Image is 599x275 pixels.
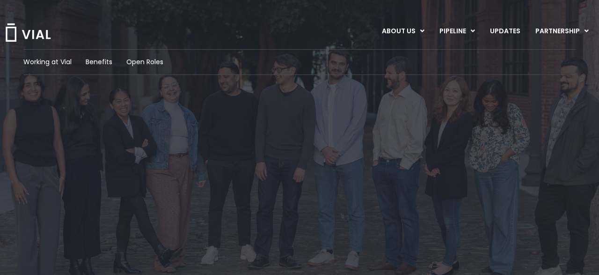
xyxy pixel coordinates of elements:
a: PARTNERSHIPMenu Toggle [528,23,596,39]
img: Vial Logo [5,23,51,42]
a: Benefits [86,57,112,67]
a: ABOUT USMenu Toggle [374,23,431,39]
a: Open Roles [126,57,163,67]
a: UPDATES [482,23,527,39]
a: Working at Vial [23,57,72,67]
a: PIPELINEMenu Toggle [432,23,482,39]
